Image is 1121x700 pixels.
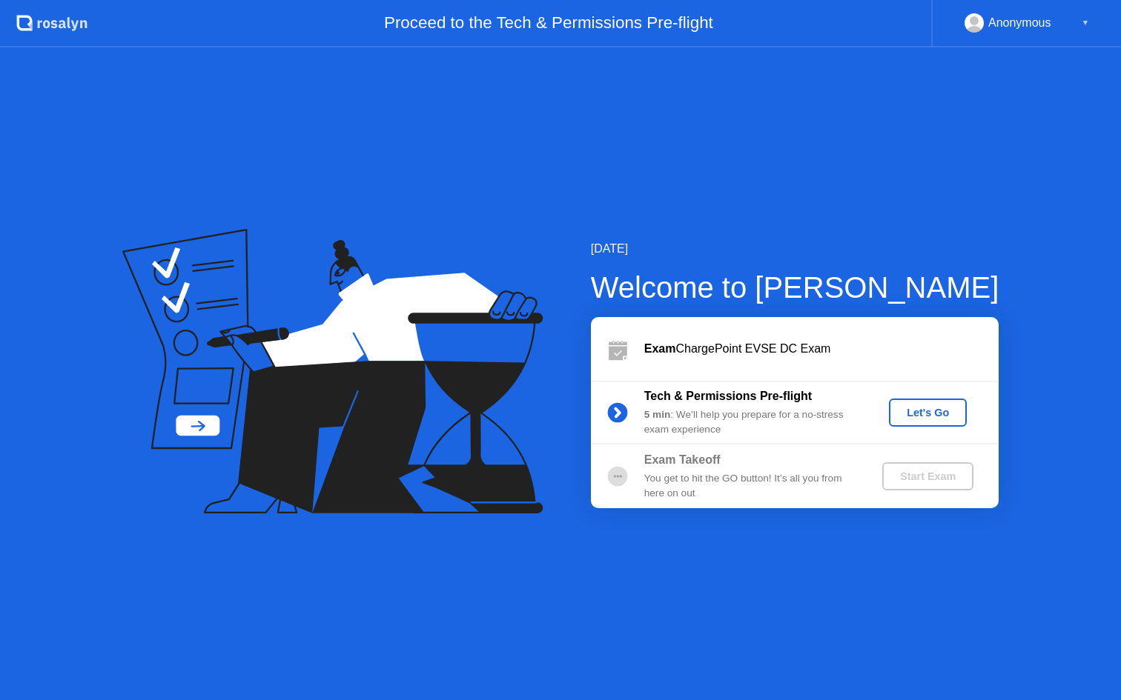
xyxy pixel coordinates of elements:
div: You get to hit the GO button! It’s all you from here on out [644,471,858,501]
button: Start Exam [882,462,973,490]
div: ChargePoint EVSE DC Exam [644,340,999,358]
div: : We’ll help you prepare for a no-stress exam experience [644,407,858,438]
b: 5 min [644,409,671,420]
b: Exam Takeoff [644,453,721,466]
button: Let's Go [889,399,967,427]
b: Tech & Permissions Pre-flight [644,390,812,402]
div: [DATE] [591,240,999,258]
b: Exam [644,342,676,355]
div: ▼ [1082,13,1089,33]
div: Let's Go [895,407,961,419]
div: Welcome to [PERSON_NAME] [591,265,999,310]
div: Anonymous [988,13,1051,33]
div: Start Exam [888,470,968,482]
